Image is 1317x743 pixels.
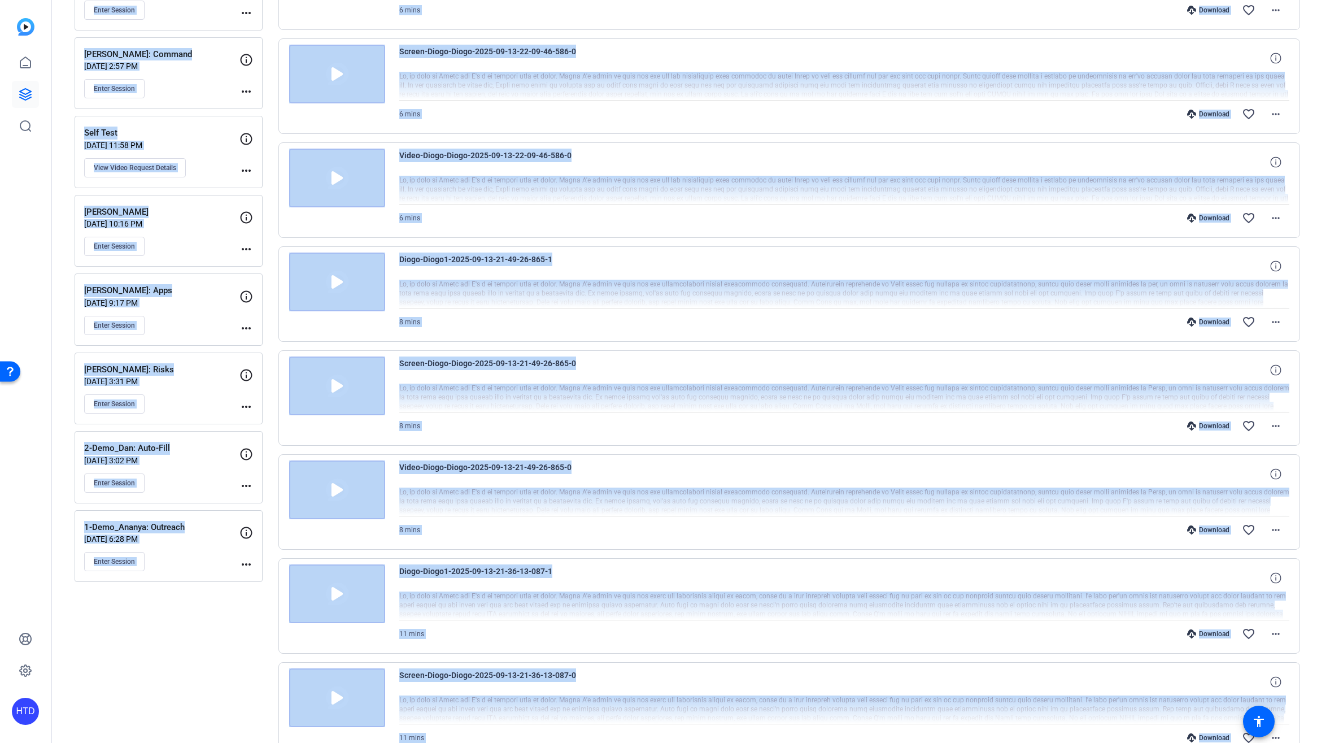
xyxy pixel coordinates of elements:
span: Enter Session [94,557,135,566]
p: 2-Demo_Dan: Auto-Fill [84,442,239,455]
mat-icon: more_horiz [239,164,253,177]
button: Enter Session [84,79,145,98]
p: [DATE] 3:02 PM [84,456,239,465]
p: [PERSON_NAME] [84,206,239,219]
mat-icon: favorite_border [1242,211,1255,225]
button: Enter Session [84,237,145,256]
img: thumb-nail [289,253,385,311]
button: Enter Session [84,316,145,335]
div: Download [1181,525,1235,535]
span: Diogo-Diogo1-2025-09-13-21-36-13-087-1 [399,564,608,592]
mat-icon: more_horiz [1269,211,1283,225]
img: thumb-nail [289,460,385,519]
mat-icon: more_horiz [1269,523,1283,537]
mat-icon: favorite_border [1242,107,1255,121]
mat-icon: more_horiz [1269,3,1283,17]
mat-icon: favorite_border [1242,315,1255,329]
mat-icon: more_horiz [239,85,253,98]
div: Download [1181,6,1235,15]
div: Download [1181,110,1235,119]
span: Video-Diogo-Diogo-2025-09-13-21-49-26-865-0 [399,460,608,488]
img: thumb-nail [289,45,385,103]
span: 6 mins [399,6,420,14]
div: Download [1181,318,1235,327]
mat-icon: favorite_border [1242,419,1255,433]
mat-icon: more_horiz [239,242,253,256]
mat-icon: more_horiz [1269,419,1283,433]
p: [PERSON_NAME]: Apps [84,284,239,297]
span: 8 mins [399,526,420,534]
button: Enter Session [84,394,145,414]
div: Download [1181,733,1235,742]
mat-icon: favorite_border [1242,627,1255,641]
p: Self Test [84,127,239,140]
span: 11 mins [399,734,424,742]
span: Enter Session [94,399,135,409]
img: thumb-nail [289,668,385,727]
div: HTD [12,698,39,725]
span: Screen-Diogo-Diogo-2025-09-13-21-36-13-087-0 [399,668,608,696]
span: 8 mins [399,318,420,326]
span: Enter Session [94,84,135,93]
p: [DATE] 11:58 PM [84,141,239,150]
p: [DATE] 9:17 PM [84,298,239,307]
mat-icon: more_horiz [239,558,253,571]
span: Screen-Diogo-Diogo-2025-09-13-22-09-46-586-0 [399,45,608,72]
button: Enter Session [84,473,145,493]
div: Download [1181,214,1235,223]
p: [PERSON_NAME]: Risks [84,363,239,376]
p: [PERSON_NAME]: Command [84,48,239,61]
button: View Video Request Details [84,158,186,177]
span: 11 mins [399,630,424,638]
span: Diogo-Diogo1-2025-09-13-21-49-26-865-1 [399,253,608,280]
img: thumb-nail [289,357,385,415]
mat-icon: more_horiz [239,321,253,335]
mat-icon: more_horiz [1269,315,1283,329]
span: Enter Session [94,6,135,15]
mat-icon: favorite_border [1242,523,1255,537]
img: thumb-nail [289,149,385,207]
mat-icon: more_horiz [239,479,253,493]
mat-icon: more_horiz [239,6,253,20]
mat-icon: more_horiz [239,400,253,414]
p: [DATE] 10:16 PM [84,219,239,228]
span: 8 mins [399,422,420,430]
span: Enter Session [94,321,135,330]
span: 6 mins [399,110,420,118]
mat-icon: favorite_border [1242,3,1255,17]
img: blue-gradient.svg [17,18,34,36]
p: [DATE] 6:28 PM [84,535,239,544]
button: Enter Session [84,552,145,571]
p: [DATE] 2:57 PM [84,62,239,71]
mat-icon: more_horiz [1269,627,1283,641]
mat-icon: accessibility [1252,715,1266,728]
div: Download [1181,629,1235,638]
div: Download [1181,422,1235,431]
p: 1-Demo_Ananya: Outreach [84,521,239,534]
button: Enter Session [84,1,145,20]
span: Screen-Diogo-Diogo-2025-09-13-21-49-26-865-0 [399,357,608,384]
span: Enter Session [94,242,135,251]
span: View Video Request Details [94,163,176,172]
span: Enter Session [94,479,135,488]
span: 6 mins [399,214,420,222]
img: thumb-nail [289,564,385,623]
span: Video-Diogo-Diogo-2025-09-13-22-09-46-586-0 [399,149,608,176]
p: [DATE] 3:31 PM [84,377,239,386]
mat-icon: more_horiz [1269,107,1283,121]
